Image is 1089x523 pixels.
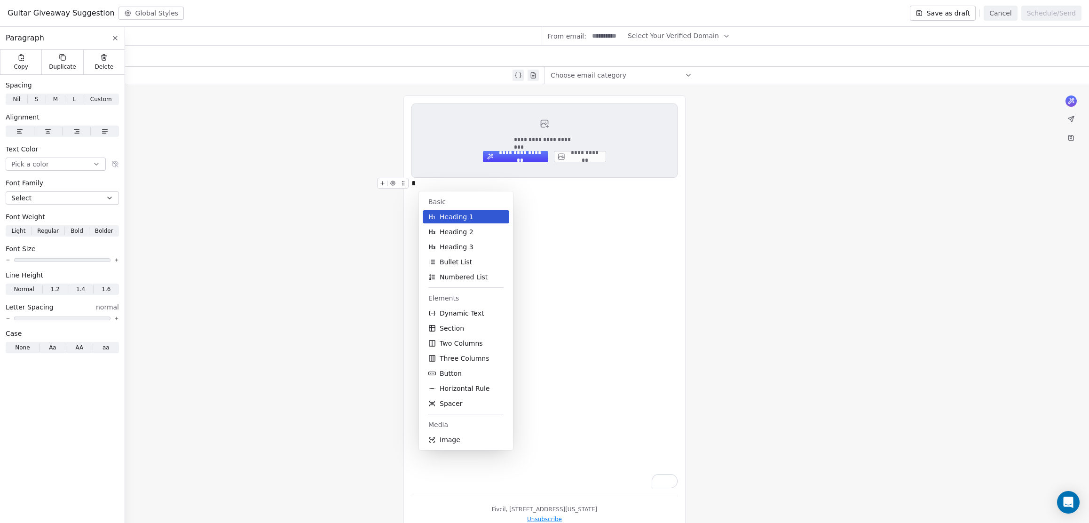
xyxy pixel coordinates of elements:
span: S [35,95,39,103]
span: Media [428,420,504,429]
span: Guitar Giveaway Suggestion [8,8,115,19]
span: Numbered List [440,272,488,282]
span: Heading 1 [440,212,473,222]
span: Bold [71,227,83,235]
span: Heading 2 [440,227,473,237]
span: 1.6 [102,285,110,293]
span: Aa [49,343,56,352]
span: Image [440,435,460,444]
span: Font Size [6,244,36,254]
span: normal [96,302,119,312]
button: Image [423,433,509,446]
span: 1.4 [76,285,85,293]
span: Text Color [6,144,38,154]
span: M [53,95,58,103]
span: Paragraph [6,32,44,44]
button: Numbered List [423,270,509,284]
button: Save as draft [910,6,976,21]
span: Choose email category [551,71,626,80]
span: Heading 3 [440,242,473,252]
button: Heading 2 [423,225,509,238]
span: Copy [14,63,28,71]
button: Heading 3 [423,240,509,254]
span: Regular [37,227,59,235]
button: Bullet List [423,255,509,269]
button: Horizontal Rule [423,382,509,395]
button: Heading 1 [423,210,509,223]
span: Dynamic Text [440,309,484,318]
span: Light [11,227,25,235]
span: Delete [95,63,114,71]
span: AA [75,343,83,352]
div: Open Intercom Messenger [1057,491,1080,514]
span: Custom [90,95,112,103]
span: Two Columns [440,339,483,348]
span: Bolder [95,227,113,235]
button: Cancel [984,6,1017,21]
span: Section [440,324,464,333]
button: Button [423,367,509,380]
span: None [15,343,30,352]
span: Case [6,329,22,338]
span: Elements [428,293,504,303]
button: Schedule/Send [1021,6,1081,21]
span: Select [11,193,32,203]
button: Dynamic Text [423,307,509,320]
span: Alignment [6,112,39,122]
span: Three Columns [440,354,489,363]
span: Duplicate [49,63,76,71]
span: Font Family [6,178,43,188]
span: Spacer [440,399,462,408]
span: Button [440,369,462,378]
button: Spacer [423,397,509,410]
span: Basic [428,197,504,206]
span: Letter Spacing [6,302,54,312]
span: Spacing [6,80,32,90]
span: 1.2 [51,285,60,293]
span: Normal [14,285,34,293]
button: Two Columns [423,337,509,350]
span: Bullet List [440,257,472,267]
span: Select Your Verified Domain [628,31,719,41]
div: To enrich screen reader interactions, please activate Accessibility in Grammarly extension settings [411,103,678,488]
span: Horizontal Rule [440,384,489,393]
span: aa [103,343,110,352]
span: Line Height [6,270,43,280]
button: Section [423,322,509,335]
span: Font Weight [6,212,45,222]
span: Nil [13,95,20,103]
span: From email: [548,32,586,41]
button: Three Columns [423,352,509,365]
span: L [72,95,76,103]
button: Global Styles [118,7,184,20]
button: Pick a color [6,158,106,171]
